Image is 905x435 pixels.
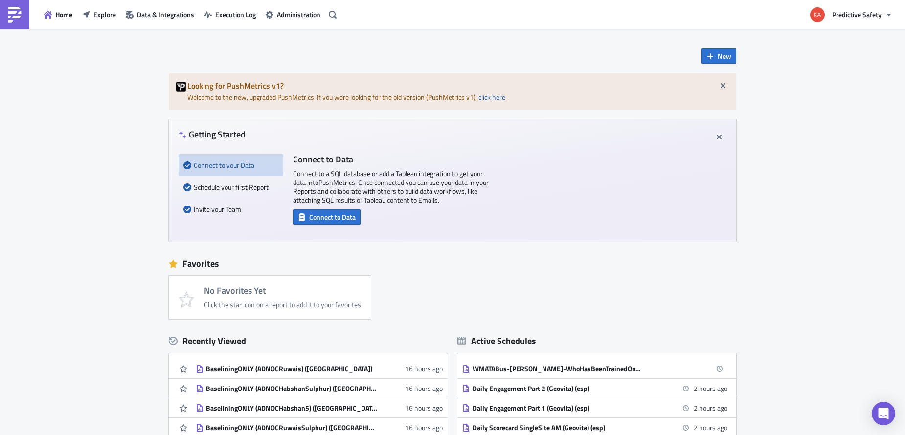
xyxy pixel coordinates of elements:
[872,402,895,425] div: Open Intercom Messenger
[718,51,731,61] span: New
[694,403,727,413] time: 2025-10-15 08:15
[196,398,443,417] a: BaseliningONLY (ADNOCHabshan5) ([GEOGRAPHIC_DATA])16 hours ago
[809,6,826,23] img: Avatar
[55,9,72,20] span: Home
[405,422,443,433] time: 2025-10-14T21:01:56Z
[701,48,736,64] button: New
[261,7,325,22] button: Administration
[179,129,246,139] h4: Getting Started
[196,379,443,398] a: BaseliningONLY (ADNOCHabshanSulphur) ([GEOGRAPHIC_DATA])16 hours ago
[215,9,256,20] span: Execution Log
[183,154,278,176] div: Connect to your Data
[7,7,23,23] img: PushMetrics
[169,73,736,110] div: Welcome to the new, upgraded PushMetrics. If you were looking for the old version (PushMetrics v1...
[405,364,443,374] time: 2025-10-14T21:08:08Z
[206,404,377,412] div: BaseliningONLY (ADNOCHabshan5) ([GEOGRAPHIC_DATA])
[473,365,644,373] div: WMATABus-[PERSON_NAME]-WhoHasBeenTrainedOnTheGame
[694,422,727,433] time: 2025-10-15 08:15
[277,9,320,20] span: Administration
[206,423,377,432] div: BaseliningONLY (ADNOCRuwaisSulphur) ([GEOGRAPHIC_DATA])
[293,209,361,225] button: Connect to Data
[183,176,278,198] div: Schedule your first Report
[169,334,448,348] div: Recently Viewed
[457,335,536,346] div: Active Schedules
[121,7,199,22] button: Data & Integrations
[293,154,489,164] h4: Connect to Data
[169,256,736,271] div: Favorites
[187,82,729,90] h5: Looking for PushMetrics v1?
[293,211,361,221] a: Connect to Data
[478,92,505,102] a: click here
[473,423,644,432] div: Daily Scorecard SingleSite AM (Geovita) (esp)
[93,9,116,20] span: Explore
[309,212,356,222] span: Connect to Data
[405,383,443,393] time: 2025-10-14T21:07:53Z
[196,359,443,378] a: BaseliningONLY (ADNOCRuwais) ([GEOGRAPHIC_DATA])16 hours ago
[473,404,644,412] div: Daily Engagement Part 1 (Geovita) (esp)
[204,286,361,296] h4: No Favorites Yet
[804,4,898,25] button: Predictive Safety
[137,9,194,20] span: Data & Integrations
[183,198,278,220] div: Invite your Team
[199,7,261,22] button: Execution Log
[206,365,377,373] div: BaseliningONLY (ADNOCRuwais) ([GEOGRAPHIC_DATA])
[293,169,489,205] p: Connect to a SQL database or add a Tableau integration to get your data into PushMetrics . Once c...
[694,383,727,393] time: 2025-10-15 08:15
[832,9,882,20] span: Predictive Safety
[462,398,727,417] a: Daily Engagement Part 1 (Geovita) (esp)2 hours ago
[39,7,77,22] button: Home
[462,359,727,378] a: WMATABus-[PERSON_NAME]-WhoHasBeenTrainedOnTheGame
[204,300,361,309] div: Click the star icon on a report to add it to your favorites
[462,379,727,398] a: Daily Engagement Part 2 (Geovita) (esp)2 hours ago
[405,403,443,413] time: 2025-10-14T21:02:50Z
[473,384,644,393] div: Daily Engagement Part 2 (Geovita) (esp)
[77,7,121,22] button: Explore
[206,384,377,393] div: BaseliningONLY (ADNOCHabshanSulphur) ([GEOGRAPHIC_DATA])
